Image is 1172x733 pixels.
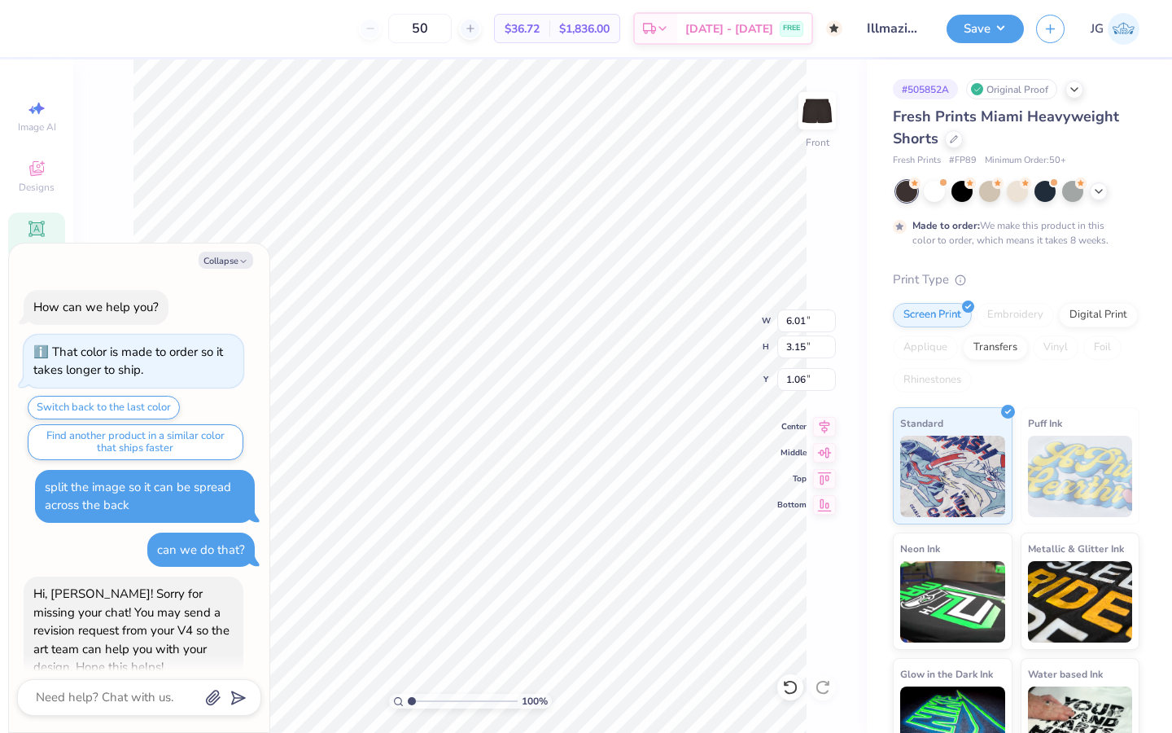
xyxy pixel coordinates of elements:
span: # FP89 [949,154,977,168]
span: 100 % [522,694,548,709]
span: [DATE] - [DATE] [685,20,773,37]
img: Jazmin Gatus [1108,13,1139,45]
span: Fresh Prints [893,154,941,168]
input: – – [388,14,452,43]
span: Metallic & Glitter Ink [1028,540,1124,557]
div: Rhinestones [893,368,972,393]
img: Metallic & Glitter Ink [1028,561,1133,643]
span: $36.72 [505,20,540,37]
span: Center [777,421,807,432]
button: Switch back to the last color [28,396,180,419]
div: Hi, [PERSON_NAME]! Sorry for missing your chat! You may send a revision request from your V4 so t... [33,586,230,675]
span: Middle [777,447,807,459]
button: Collapse [199,252,253,269]
div: Original Proof [966,79,1057,99]
button: Save [947,15,1024,43]
span: Bottom [777,499,807,511]
span: FREE [783,23,800,34]
div: We make this product in this color to order, which means it takes 8 weeks. [912,218,1113,248]
button: Find another product in a similar color that ships faster [28,424,243,460]
span: Top [777,473,807,485]
span: Designs [19,181,55,194]
span: $1,836.00 [559,20,610,37]
div: can we do that? [157,542,245,558]
div: Print Type [893,270,1139,289]
img: Front [801,94,833,127]
div: Vinyl [1033,336,1078,360]
div: Transfers [963,336,1028,360]
strong: Made to order: [912,219,980,232]
div: How can we help you? [33,299,159,315]
img: Puff Ink [1028,436,1133,517]
div: Digital Print [1059,303,1138,327]
div: # 505852A [893,79,958,99]
img: Standard [900,436,1005,517]
div: Front [806,135,829,150]
div: Screen Print [893,303,972,327]
span: Neon Ink [900,540,940,557]
span: Puff Ink [1028,415,1062,432]
div: split the image so it can be spread across the back [45,479,231,514]
span: Fresh Prints Miami Heavyweight Shorts [893,107,1119,148]
input: Untitled Design [855,12,934,45]
div: Applique [893,336,958,360]
span: Glow in the Dark Ink [900,665,993,683]
div: Embroidery [977,303,1054,327]
span: Standard [900,415,943,432]
div: Foil [1083,336,1122,360]
span: JG [1091,20,1104,38]
span: Minimum Order: 50 + [985,154,1066,168]
img: Neon Ink [900,561,1005,643]
span: Water based Ink [1028,665,1103,683]
span: Add Text [17,241,56,254]
a: JG [1091,13,1139,45]
span: Image AI [18,121,56,134]
div: That color is made to order so it takes longer to ship. [33,344,223,379]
